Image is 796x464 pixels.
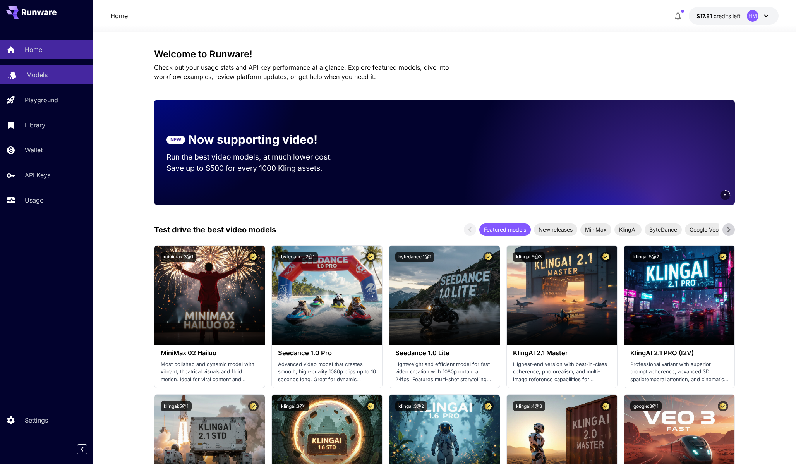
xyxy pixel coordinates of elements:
[161,252,196,262] button: minimax:3@1
[161,401,192,411] button: klingai:5@1
[600,252,611,262] button: Certified Model – Vetted for best performance and includes a commercial license.
[25,145,43,155] p: Wallet
[513,252,545,262] button: klingai:5@3
[278,361,376,383] p: Advanced video model that creates smooth, high-quality 1080p clips up to 10 seconds long. Great f...
[278,252,318,262] button: bytedance:2@1
[25,196,43,205] p: Usage
[395,401,427,411] button: klingai:3@2
[161,349,259,357] h3: MiniMax 02 Hailuo
[365,401,376,411] button: Certified Model – Vetted for best performance and includes a commercial license.
[483,401,494,411] button: Certified Model – Vetted for best performance and includes a commercial license.
[513,361,611,383] p: Highest-end version with best-in-class coherence, photorealism, and multi-image reference capabil...
[534,223,577,236] div: New releases
[272,246,382,345] img: alt
[630,361,728,383] p: Professional variant with superior prompt adherence, advanced 3D spatiotemporal attention, and ci...
[25,416,48,425] p: Settings
[724,192,726,198] span: 5
[630,252,662,262] button: klingai:5@2
[714,13,741,19] span: credits left
[513,349,611,357] h3: KlingAI 2.1 Master
[718,252,728,262] button: Certified Model – Vetted for best performance and includes a commercial license.
[26,70,48,79] p: Models
[248,252,259,262] button: Certified Model – Vetted for best performance and includes a commercial license.
[534,225,577,234] span: New releases
[513,401,545,411] button: klingai:4@3
[747,10,758,22] div: HM
[188,131,317,148] p: Now supporting video!
[395,361,493,383] p: Lightweight and efficient model for fast video creation with 1080p output at 24fps. Features mult...
[25,95,58,105] p: Playground
[685,225,723,234] span: Google Veo
[580,225,611,234] span: MiniMax
[483,252,494,262] button: Certified Model – Vetted for best performance and includes a commercial license.
[166,151,347,163] p: Run the best video models, at much lower cost.
[630,349,728,357] h3: KlingAI 2.1 PRO (I2V)
[600,401,611,411] button: Certified Model – Vetted for best performance and includes a commercial license.
[154,49,735,60] h3: Welcome to Runware!
[154,64,449,81] span: Check out your usage stats and API key performance at a glance. Explore featured models, dive int...
[154,224,276,235] p: Test drive the best video models
[25,45,42,54] p: Home
[77,444,87,454] button: Collapse sidebar
[110,11,128,21] nav: breadcrumb
[248,401,259,411] button: Certified Model – Vetted for best performance and includes a commercial license.
[170,136,181,143] p: NEW
[689,7,779,25] button: $17.81444HM
[389,246,499,345] img: alt
[580,223,611,236] div: MiniMax
[718,401,728,411] button: Certified Model – Vetted for best performance and includes a commercial license.
[624,246,734,345] img: alt
[83,442,93,456] div: Collapse sidebar
[25,170,50,180] p: API Keys
[365,252,376,262] button: Certified Model – Vetted for best performance and includes a commercial license.
[395,349,493,357] h3: Seedance 1.0 Lite
[614,223,642,236] div: KlingAI
[110,11,128,21] a: Home
[166,163,347,174] p: Save up to $500 for every 1000 Kling assets.
[161,361,259,383] p: Most polished and dynamic model with vibrant, theatrical visuals and fluid motion. Ideal for vira...
[278,349,376,357] h3: Seedance 1.0 Pro
[614,225,642,234] span: KlingAI
[630,401,662,411] button: google:3@1
[645,223,682,236] div: ByteDance
[479,225,531,234] span: Featured models
[685,223,723,236] div: Google Veo
[696,13,714,19] span: $17.81
[154,246,265,345] img: alt
[278,401,309,411] button: klingai:3@1
[507,246,617,345] img: alt
[25,120,45,130] p: Library
[395,252,434,262] button: bytedance:1@1
[645,225,682,234] span: ByteDance
[696,12,741,20] div: $17.81444
[479,223,531,236] div: Featured models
